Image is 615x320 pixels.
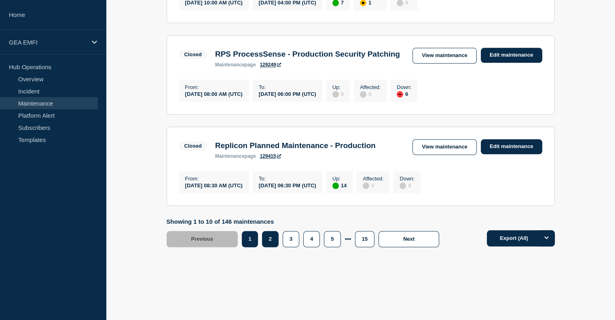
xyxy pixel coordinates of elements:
[185,84,243,90] p: From :
[262,231,279,247] button: 2
[481,48,542,63] a: Edit maintenance
[332,91,339,97] div: disabled
[167,218,444,225] p: Showing 1 to 10 of 146 maintenances
[403,236,414,242] span: Next
[363,176,383,182] p: Affected :
[215,153,245,159] span: maintenance
[184,51,202,57] div: Closed
[303,231,320,247] button: 4
[324,231,340,247] button: 5
[399,182,414,189] div: 0
[332,90,344,97] div: 0
[259,182,316,189] div: [DATE] 06:30 PM (UTC)
[260,62,281,68] a: 129249
[332,182,339,189] div: up
[481,139,542,154] a: Edit maintenance
[215,50,400,59] h3: RPS ProcessSense - Production Security Patching
[259,84,316,90] p: To :
[378,231,439,247] button: Next
[363,182,369,189] div: disabled
[9,39,87,46] p: GEA EMFI
[260,153,281,159] a: 129415
[397,84,412,90] p: Down :
[412,139,476,155] a: View maintenance
[259,90,316,97] div: [DATE] 06:00 PM (UTC)
[332,176,347,182] p: Up :
[539,230,555,246] button: Options
[283,231,299,247] button: 3
[185,90,243,97] div: [DATE] 08:00 AM (UTC)
[332,182,347,189] div: 14
[360,84,380,90] p: Affected :
[185,176,243,182] p: From :
[397,90,412,97] div: 6
[215,62,245,68] span: maintenance
[191,236,213,242] span: Previous
[397,91,403,97] div: down
[167,231,238,247] button: Previous
[215,141,376,150] h3: Replicon Planned Maintenance - Production
[184,143,202,149] div: Closed
[242,231,258,247] button: 1
[487,230,555,246] button: Export (All)
[259,176,316,182] p: To :
[360,90,380,97] div: 0
[185,182,243,189] div: [DATE] 08:30 AM (UTC)
[363,182,383,189] div: 0
[399,182,406,189] div: disabled
[360,91,366,97] div: disabled
[332,84,344,90] p: Up :
[215,62,256,68] p: page
[355,231,374,247] button: 15
[215,153,256,159] p: page
[399,176,414,182] p: Down :
[412,48,476,64] a: View maintenance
